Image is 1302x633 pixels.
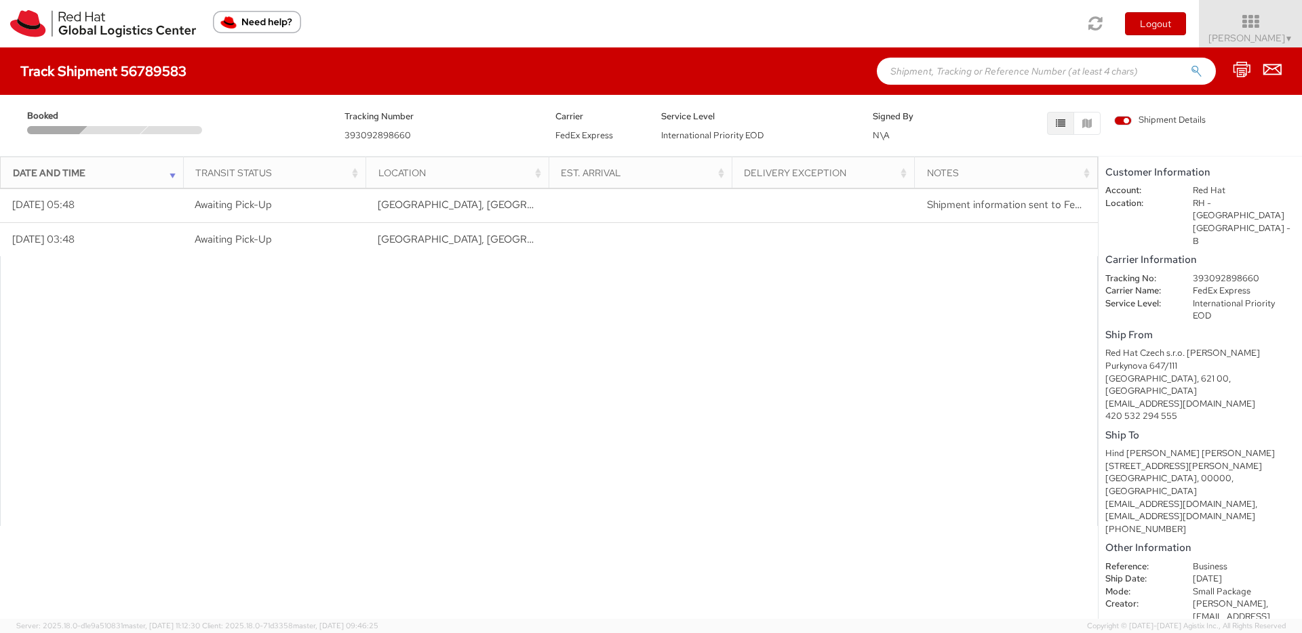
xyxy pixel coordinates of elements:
[10,10,196,37] img: rh-logistics-00dfa346123c4ec078e1.svg
[293,621,378,630] span: master, [DATE] 09:46:25
[927,198,1092,211] span: Shipment information sent to FedEx
[123,621,200,630] span: master, [DATE] 11:12:30
[1105,498,1295,523] div: [EMAIL_ADDRESS][DOMAIN_NAME], [EMAIL_ADDRESS][DOMAIN_NAME]
[195,166,361,180] div: Transit Status
[1208,32,1293,44] span: [PERSON_NAME]
[378,198,591,211] span: BRNO, CZ
[344,112,536,121] h5: Tracking Number
[27,110,85,123] span: Booked
[1105,447,1295,460] div: Hind [PERSON_NAME] [PERSON_NAME]
[13,166,179,180] div: Date and Time
[202,621,378,630] span: Client: 2025.18.0-71d3358
[213,11,301,33] button: Need help?
[1095,573,1183,586] dt: Ship Date:
[1105,373,1295,398] div: [GEOGRAPHIC_DATA], 621 00, [GEOGRAPHIC_DATA]
[1114,114,1206,129] label: Shipment Details
[1105,360,1295,373] div: Purkynova 647/111
[1105,254,1295,266] h5: Carrier Information
[1095,184,1183,197] dt: Account:
[1105,398,1295,411] div: [EMAIL_ADDRESS][DOMAIN_NAME]
[661,129,764,141] span: International Priority EOD
[378,166,545,180] div: Location
[1105,430,1295,441] h5: Ship To
[1095,586,1183,598] dt: Mode:
[1285,33,1293,44] span: ▼
[873,129,890,141] span: N\A
[378,232,591,246] span: BRNO, CZ
[1193,598,1268,609] span: [PERSON_NAME],
[1105,167,1295,178] h5: Customer Information
[195,232,272,246] span: Awaiting Pick-Up
[1095,598,1183,611] dt: Creator:
[1105,460,1295,473] div: [STREET_ADDRESS][PERSON_NAME]
[1105,542,1295,554] h5: Other Information
[927,166,1093,180] div: Notes
[20,64,186,79] h4: Track Shipment 56789583
[1095,272,1183,285] dt: Tracking No:
[1095,285,1183,298] dt: Carrier Name:
[1087,621,1286,632] span: Copyright © [DATE]-[DATE] Agistix Inc., All Rights Reserved
[1114,114,1206,127] span: Shipment Details
[744,166,910,180] div: Delivery Exception
[1105,472,1295,497] div: [GEOGRAPHIC_DATA], 00000, [GEOGRAPHIC_DATA]
[1105,523,1295,536] div: [PHONE_NUMBER]
[555,112,641,121] h5: Carrier
[873,112,958,121] h5: Signed By
[1105,329,1295,341] h5: Ship From
[195,198,272,211] span: Awaiting Pick-Up
[555,129,613,141] span: FedEx Express
[1105,410,1295,423] div: 420 532 294 555
[1125,12,1186,35] button: Logout
[16,621,200,630] span: Server: 2025.18.0-d1e9a510831
[877,58,1216,85] input: Shipment, Tracking or Reference Number (at least 4 chars)
[344,129,411,141] span: 393092898660
[1095,197,1183,210] dt: Location:
[1095,298,1183,310] dt: Service Level:
[661,112,852,121] h5: Service Level
[561,166,727,180] div: Est. Arrival
[1095,560,1183,573] dt: Reference:
[1105,347,1295,360] div: Red Hat Czech s.r.o. [PERSON_NAME]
